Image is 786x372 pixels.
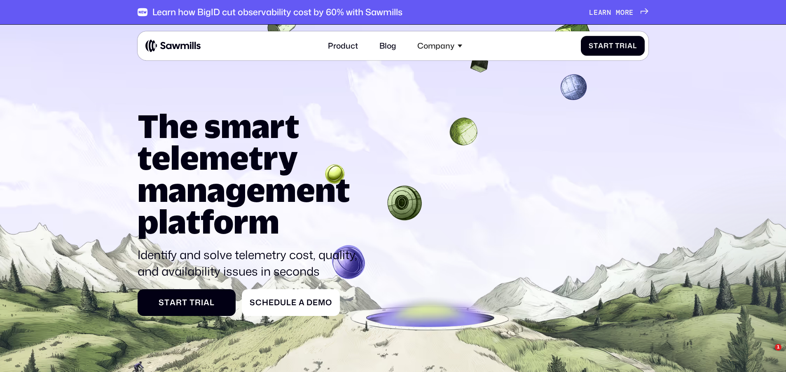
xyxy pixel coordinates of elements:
p: Identify and solve telemetry cost, quality, and availability issues in seconds [138,246,365,279]
a: StartTrial [581,36,644,56]
span: a [204,298,210,307]
span: l [210,298,215,307]
span: n [607,8,611,16]
span: t [609,42,613,50]
span: r [195,298,201,307]
span: i [201,298,204,307]
span: S [159,298,164,307]
span: o [325,298,332,307]
span: r [620,42,625,50]
span: c [255,298,262,307]
span: e [291,298,297,307]
span: t [164,298,170,307]
a: ScheduleaDemo [242,289,340,316]
a: Product [322,35,364,56]
span: r [602,8,607,16]
span: e [269,298,274,307]
span: l [633,42,637,50]
span: e [629,8,634,16]
a: Blog [374,35,402,56]
span: t [594,42,598,50]
span: a [170,298,176,307]
span: T [615,42,620,50]
span: d [274,298,280,307]
span: S [250,298,255,307]
div: Learn how BigID cut observability cost by 60% with Sawmills [152,7,402,18]
span: r [625,8,629,16]
span: L [589,8,594,16]
span: a [627,42,633,50]
span: i [625,42,627,50]
span: S [589,42,594,50]
span: e [313,298,318,307]
span: t [182,298,187,307]
div: Company [417,41,454,51]
span: m [318,298,325,307]
div: Company [412,35,468,56]
span: T [189,298,195,307]
span: l [286,298,291,307]
span: e [594,8,598,16]
span: o [620,8,625,16]
span: u [280,298,286,307]
span: h [262,298,269,307]
span: r [604,42,609,50]
span: r [176,298,182,307]
span: 1 [775,344,781,351]
iframe: Intercom live chat [758,344,778,364]
a: StartTrial [138,289,236,316]
span: a [299,298,305,307]
span: a [598,42,604,50]
span: a [598,8,603,16]
a: Learnmore [589,8,648,16]
span: m [616,8,620,16]
h1: The smart telemetry management platform [138,110,365,237]
span: D [306,298,313,307]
